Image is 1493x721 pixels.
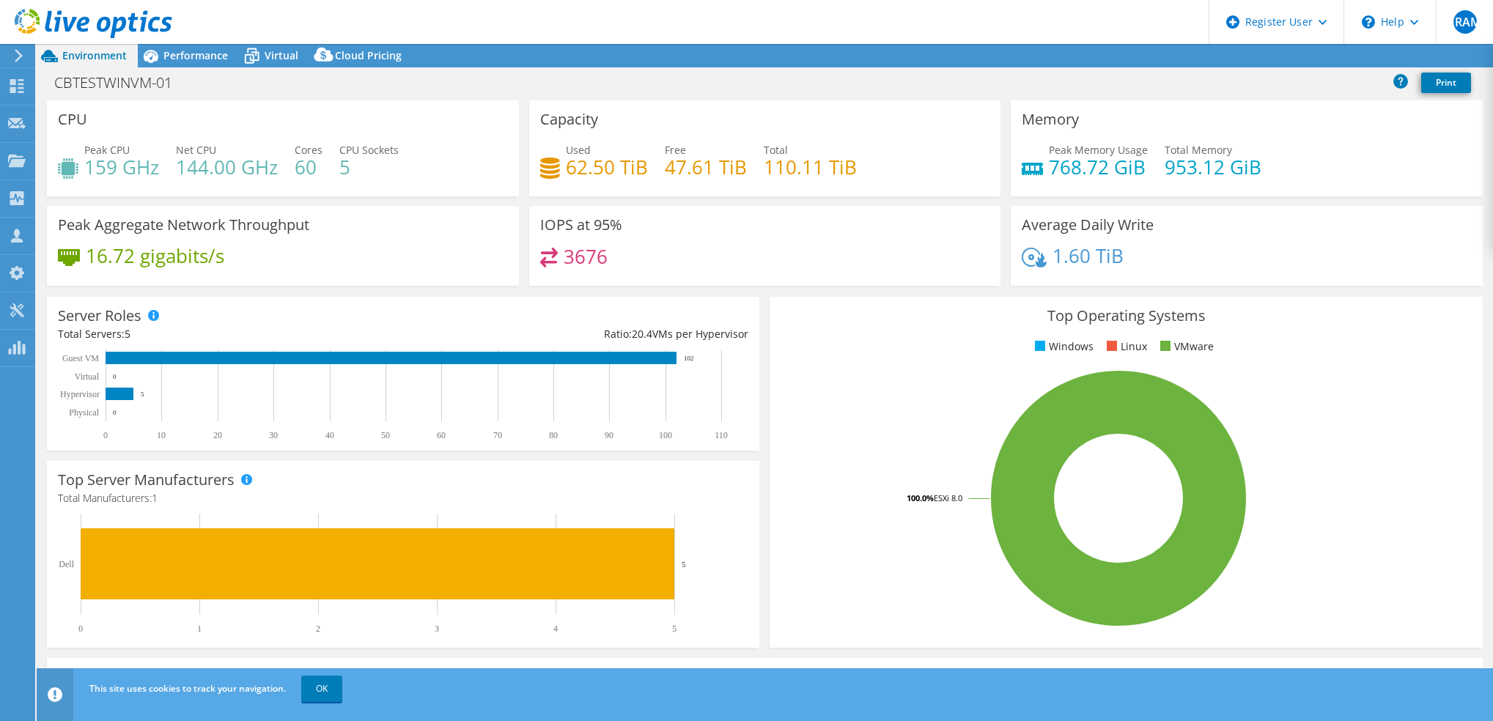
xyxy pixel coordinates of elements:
text: 5 [672,624,677,634]
div: Total Servers: [58,326,403,342]
text: Dell [59,559,74,569]
text: 5 [682,560,686,569]
text: 40 [325,430,334,440]
svg: \n [1362,15,1375,29]
h4: 3676 [564,248,608,265]
text: 90 [605,430,613,440]
text: 0 [78,624,83,634]
h4: 953.12 GiB [1165,159,1261,175]
span: 20.4 [632,327,652,341]
text: 102 [684,355,694,362]
h4: 5 [339,159,399,175]
h3: Server Roles [58,308,141,324]
span: This site uses cookies to track your navigation. [89,682,286,695]
h4: 144.00 GHz [176,159,278,175]
h4: 110.11 TiB [764,159,857,175]
text: 0 [113,409,117,416]
span: Total Memory [1165,143,1232,157]
span: ERAM [1453,10,1477,34]
text: 10 [157,430,166,440]
text: 3 [435,624,439,634]
h1: CBTESTWINVM-01 [48,75,195,91]
text: 0 [113,373,117,380]
tspan: 100.0% [907,492,934,503]
span: Performance [163,48,228,62]
a: OK [301,676,342,702]
span: Free [665,143,686,157]
text: 1 [197,624,202,634]
h3: Memory [1022,111,1079,127]
span: 1 [152,491,158,505]
div: Ratio: VMs per Hypervisor [403,326,748,342]
h4: 62.50 TiB [566,159,648,175]
span: 5 [125,327,130,341]
span: Cores [295,143,322,157]
span: Cloud Pricing [335,48,402,62]
li: VMware [1157,339,1214,355]
h3: Top Operating Systems [781,308,1471,324]
text: 70 [493,430,502,440]
li: Linux [1103,339,1147,355]
text: 80 [549,430,558,440]
h4: 47.61 TiB [665,159,747,175]
text: 20 [213,430,222,440]
text: 2 [316,624,320,634]
h4: 768.72 GiB [1049,159,1148,175]
h3: Top Server Manufacturers [58,472,235,488]
text: Hypervisor [60,389,100,399]
text: Guest VM [62,353,99,363]
h4: 159 GHz [84,159,159,175]
text: 5 [141,391,144,398]
span: Net CPU [176,143,216,157]
text: 60 [437,430,446,440]
tspan: ESXi 8.0 [934,492,962,503]
h3: Capacity [540,111,598,127]
h4: 60 [295,159,322,175]
h4: Total Manufacturers: [58,490,748,506]
text: 100 [659,430,672,440]
h3: Peak Aggregate Network Throughput [58,217,309,233]
li: Windows [1031,339,1094,355]
text: 110 [715,430,728,440]
span: Used [566,143,591,157]
a: Print [1421,73,1471,93]
span: CPU Sockets [339,143,399,157]
span: Peak Memory Usage [1049,143,1148,157]
text: 50 [381,430,390,440]
text: 0 [103,430,108,440]
h4: 1.60 TiB [1053,248,1124,264]
text: 4 [553,624,558,634]
h3: Average Daily Write [1022,217,1154,233]
span: Total [764,143,788,157]
span: Peak CPU [84,143,130,157]
h4: 16.72 gigabits/s [86,248,224,264]
span: Virtual [265,48,298,62]
span: Environment [62,48,127,62]
text: Virtual [75,371,100,382]
text: Physical [69,407,99,418]
h3: IOPS at 95% [540,217,622,233]
text: 30 [269,430,278,440]
h3: CPU [58,111,87,127]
